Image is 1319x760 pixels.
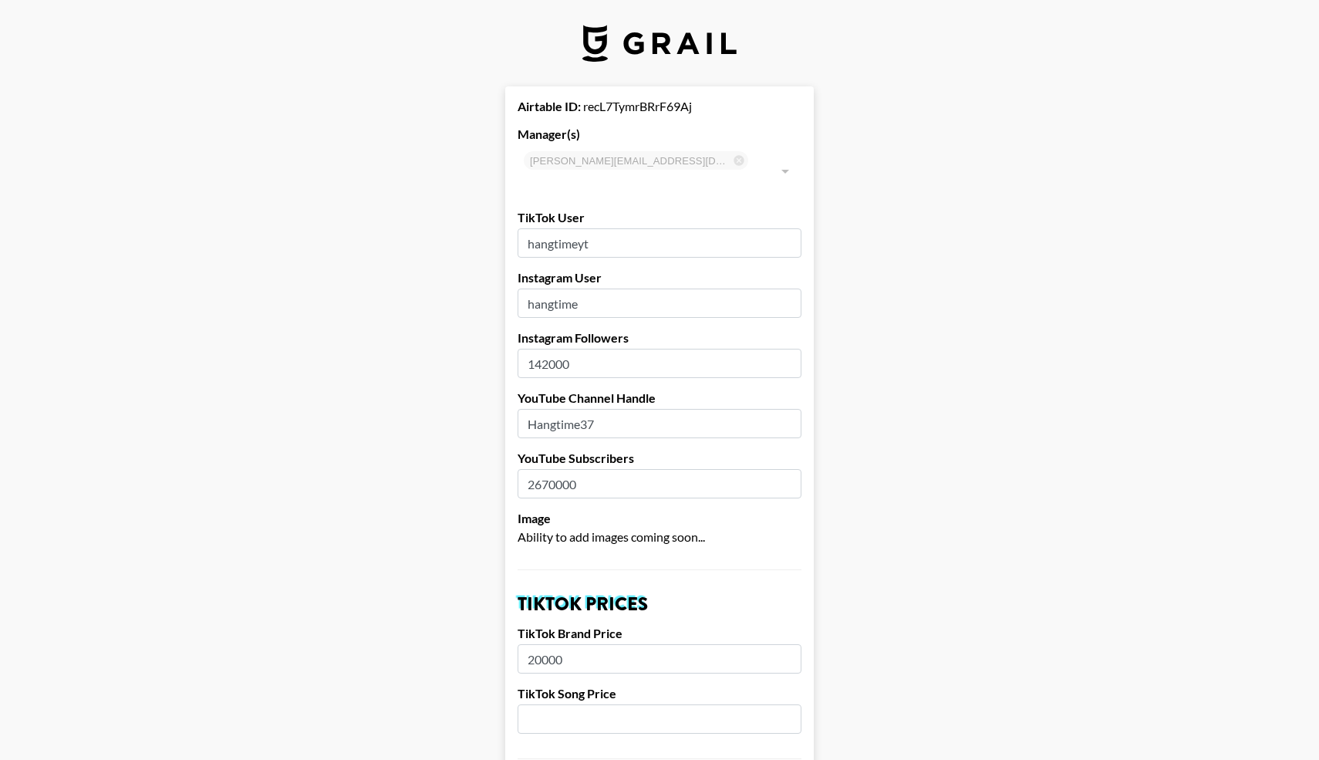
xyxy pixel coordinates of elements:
label: Instagram Followers [518,330,801,346]
strong: Airtable ID: [518,99,581,113]
label: YouTube Channel Handle [518,390,801,406]
h2: TikTok Prices [518,595,801,613]
span: Ability to add images coming soon... [518,529,705,544]
label: TikTok Song Price [518,686,801,701]
label: Image [518,511,801,526]
label: YouTube Subscribers [518,451,801,466]
label: Instagram User [518,270,801,285]
div: recL7TymrBRrF69Aj [518,99,801,114]
label: Manager(s) [518,127,801,142]
label: TikTok Brand Price [518,626,801,641]
label: TikTok User [518,210,801,225]
img: Grail Talent Logo [582,25,737,62]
